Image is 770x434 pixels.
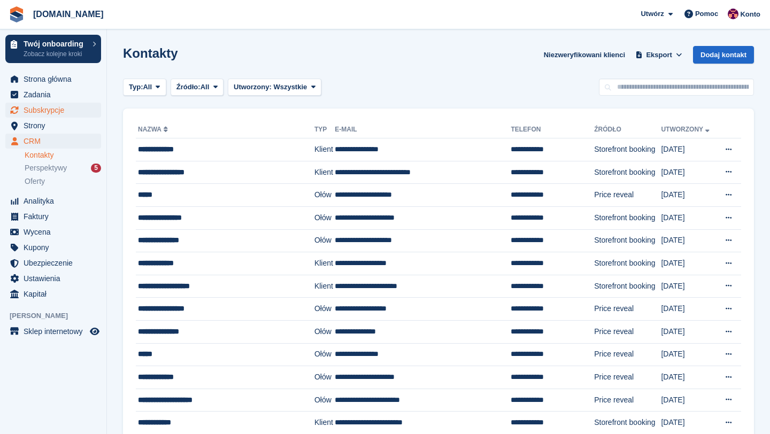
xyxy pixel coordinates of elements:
span: Sklep internetowy [24,324,88,339]
td: Klient [314,252,335,275]
td: Klient [314,138,335,161]
a: menu [5,103,101,118]
td: Ołów [314,184,335,207]
img: stora-icon-8386f47178a22dfd0bd8f6a31ec36ba5ce8667c1dd55bd0f319d3a0aa187defe.svg [9,6,25,22]
span: All [201,82,210,92]
td: Ołów [314,320,335,343]
td: Price reveal [594,320,661,343]
span: Utworzony: [234,83,272,91]
h1: Kontakty [123,46,178,60]
td: Price reveal [594,184,661,207]
a: Perspektywy 5 [25,162,101,174]
span: Konto [740,9,760,20]
span: Pomoc [695,9,718,19]
a: Nazwa [138,126,170,133]
span: Kupony [24,240,88,255]
span: Zadania [24,87,88,102]
span: Ustawienia [24,271,88,286]
th: Telefon [511,121,594,138]
td: Storefront booking [594,161,661,184]
a: menu [5,271,101,286]
td: Storefront booking [594,206,661,229]
a: Niezweryfikowani klienci [540,46,629,64]
span: Faktury [24,209,88,224]
a: menu [5,193,101,208]
span: Utwórz [641,9,664,19]
span: [PERSON_NAME] [10,311,106,321]
td: [DATE] [661,138,717,161]
a: menu [5,134,101,149]
td: [DATE] [661,343,717,366]
td: Klient [314,161,335,184]
a: Kontakty [25,150,101,160]
a: Dodaj kontakt [693,46,754,64]
button: Typ: All [123,79,166,96]
a: menu [5,118,101,133]
span: Oferty [25,176,45,187]
span: Strony [24,118,88,133]
span: Analityka [24,193,88,208]
span: Ubezpieczenie [24,255,88,270]
span: Eksport [646,50,672,60]
td: [DATE] [661,275,717,298]
a: menu [5,224,101,239]
span: Strona główna [24,72,88,87]
td: [DATE] [661,366,717,389]
td: Storefront booking [594,252,661,275]
a: Oferty [25,176,101,187]
td: Storefront booking [594,138,661,161]
span: Wszystkie [273,83,307,91]
td: [DATE] [661,161,717,184]
img: Mateusz Kacwin [728,9,738,19]
span: Subskrypcje [24,103,88,118]
a: menu [5,72,101,87]
th: Źródło [594,121,661,138]
span: Kapitał [24,286,88,301]
a: menu [5,324,101,339]
span: All [143,82,152,92]
td: [DATE] [661,252,717,275]
td: [DATE] [661,320,717,343]
td: Ołów [314,298,335,321]
a: menu [5,240,101,255]
td: Price reveal [594,366,661,389]
td: Ołów [314,366,335,389]
span: Źródło: [176,82,201,92]
td: Ołów [314,343,335,366]
a: Twój onboarding Zobacz kolejne kroki [5,35,101,63]
td: Ołów [314,229,335,252]
td: Storefront booking [594,275,661,298]
p: Twój onboarding [24,40,87,48]
th: E-mail [335,121,511,138]
td: Price reveal [594,343,661,366]
td: [DATE] [661,206,717,229]
td: [DATE] [661,184,717,207]
a: Podgląd sklepu [88,325,101,338]
a: menu [5,209,101,224]
a: menu [5,87,101,102]
a: menu [5,286,101,301]
p: Zobacz kolejne kroki [24,49,87,59]
span: CRM [24,134,88,149]
th: Typ [314,121,335,138]
a: Utworzony [661,126,712,133]
td: Price reveal [594,389,661,412]
td: [DATE] [661,298,717,321]
td: [DATE] [661,389,717,412]
a: [DOMAIN_NAME] [29,5,108,23]
button: Eksport [634,46,684,64]
button: Źródło: All [171,79,224,96]
span: Typ: [129,82,143,92]
td: Storefront booking [594,229,661,252]
div: 5 [91,164,101,173]
td: Klient [314,275,335,298]
button: Utworzony: Wszystkie [228,79,321,96]
span: Wycena [24,224,88,239]
td: Ołów [314,206,335,229]
td: Ołów [314,389,335,412]
td: Price reveal [594,298,661,321]
td: [DATE] [661,229,717,252]
span: Perspektywy [25,163,67,173]
a: menu [5,255,101,270]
